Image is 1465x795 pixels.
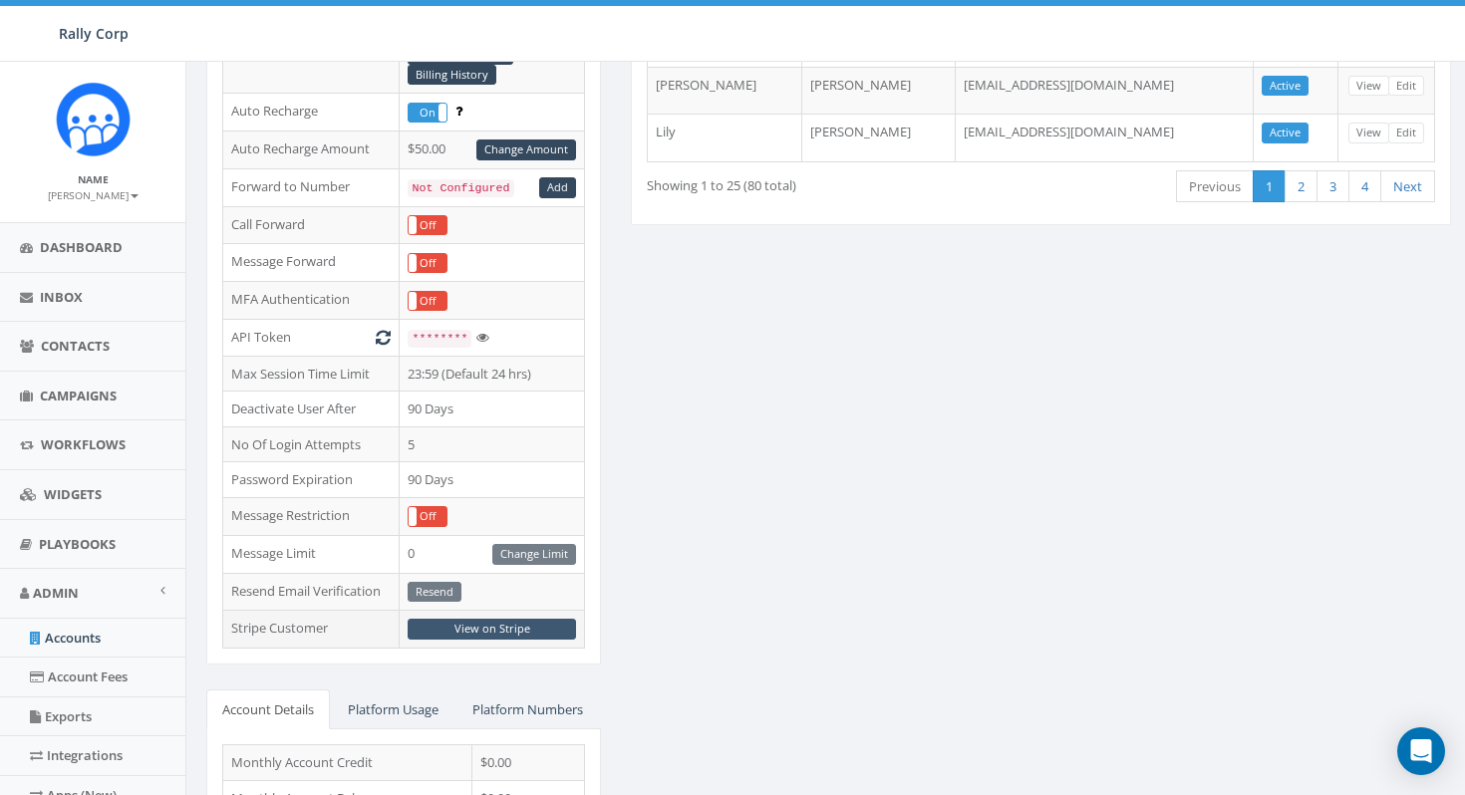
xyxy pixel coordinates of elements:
[223,462,400,498] td: Password Expiration
[40,238,123,256] span: Dashboard
[223,282,400,320] td: MFA Authentication
[1348,123,1389,143] a: View
[409,292,446,311] label: Off
[40,387,117,404] span: Campaigns
[400,462,585,498] td: 90 Days
[802,114,957,161] td: [PERSON_NAME]
[408,179,513,197] code: Not Configured
[400,426,585,462] td: 5
[1380,170,1435,203] a: Next
[1388,76,1424,97] a: Edit
[223,573,400,611] td: Resend Email Verification
[223,392,400,427] td: Deactivate User After
[1285,170,1318,203] a: 2
[409,507,446,526] label: Off
[223,535,400,573] td: Message Limit
[647,168,958,195] div: Showing 1 to 25 (80 total)
[408,506,447,527] div: OnOff
[456,689,599,730] a: Platform Numbers
[48,188,139,202] small: [PERSON_NAME]
[455,102,462,120] span: Enable to prevent campaign failure.
[223,206,400,244] td: Call Forward
[223,497,400,535] td: Message Restriction
[648,67,802,115] td: [PERSON_NAME]
[78,172,109,186] small: Name
[408,103,447,124] div: OnOff
[223,611,400,649] td: Stripe Customer
[44,485,102,503] span: Widgets
[223,426,400,462] td: No Of Login Attempts
[41,435,126,453] span: Workflows
[409,104,446,123] label: On
[408,291,447,312] div: OnOff
[33,584,79,602] span: Admin
[223,745,472,781] td: Monthly Account Credit
[476,139,576,160] a: Change Amount
[1262,123,1309,143] a: Active
[41,337,110,355] span: Contacts
[223,168,400,206] td: Forward to Number
[1176,170,1254,203] a: Previous
[956,114,1254,161] td: [EMAIL_ADDRESS][DOMAIN_NAME]
[59,24,129,43] span: Rally Corp
[1253,170,1286,203] a: 1
[408,215,447,236] div: OnOff
[539,177,576,198] a: Add
[1348,76,1389,97] a: View
[802,67,957,115] td: [PERSON_NAME]
[48,185,139,203] a: [PERSON_NAME]
[1262,76,1309,97] a: Active
[39,535,116,553] span: Playbooks
[400,535,585,573] td: 0
[409,216,446,235] label: Off
[56,82,131,156] img: Icon_1.png
[1317,170,1349,203] a: 3
[472,745,585,781] td: $0.00
[206,689,330,730] a: Account Details
[223,35,400,94] td: Account & Billing
[1397,727,1445,775] div: Open Intercom Messenger
[400,132,585,169] td: $50.00
[400,392,585,427] td: 90 Days
[1388,123,1424,143] a: Edit
[332,689,454,730] a: Platform Usage
[376,331,391,344] i: Generate New Token
[223,244,400,282] td: Message Forward
[223,94,400,132] td: Auto Recharge
[400,356,585,392] td: 23:59 (Default 24 hrs)
[223,356,400,392] td: Max Session Time Limit
[223,320,400,357] td: API Token
[408,253,447,274] div: OnOff
[223,132,400,169] td: Auto Recharge Amount
[648,114,802,161] td: Lily
[956,67,1254,115] td: [EMAIL_ADDRESS][DOMAIN_NAME]
[409,254,446,273] label: Off
[408,65,496,86] a: Billing History
[1348,170,1381,203] a: 4
[40,288,83,306] span: Inbox
[408,619,576,640] a: View on Stripe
